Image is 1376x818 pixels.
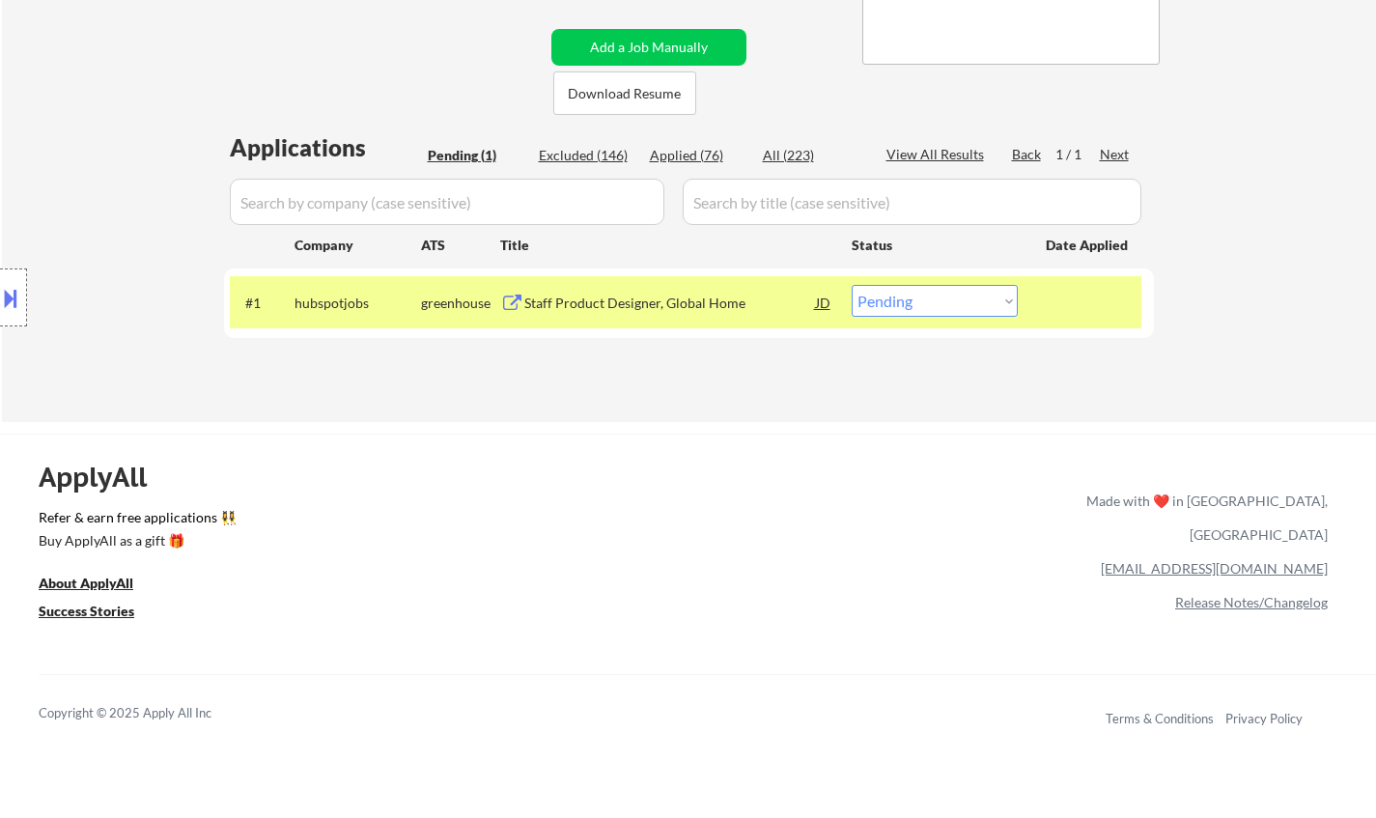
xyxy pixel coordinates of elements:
div: Made with ❤️ in [GEOGRAPHIC_DATA], [GEOGRAPHIC_DATA] [1079,484,1328,551]
a: Buy ApplyAll as a gift 🎁 [39,531,232,555]
div: Title [500,236,833,255]
div: Buy ApplyAll as a gift 🎁 [39,534,232,548]
div: ATS [421,236,500,255]
a: Terms & Conditions [1106,711,1214,726]
div: 1 / 1 [1055,145,1100,164]
button: Download Resume [553,71,696,115]
div: Applied (76) [650,146,746,165]
div: Excluded (146) [539,146,635,165]
div: Copyright © 2025 Apply All Inc [39,704,261,723]
a: Refer & earn free applications 👯‍♀️ [39,511,683,531]
input: Search by title (case sensitive) [683,179,1141,225]
div: JD [814,285,833,320]
div: Date Applied [1046,236,1131,255]
div: ApplyAll [39,461,169,494]
a: Release Notes/Changelog [1175,594,1328,610]
a: [EMAIL_ADDRESS][DOMAIN_NAME] [1101,560,1328,577]
div: Company [295,236,421,255]
div: Pending (1) [428,146,524,165]
a: Success Stories [39,602,160,626]
u: About ApplyAll [39,575,133,591]
a: Privacy Policy [1225,711,1303,726]
div: Staff Product Designer, Global Home [524,294,816,313]
div: hubspotjobs [295,294,421,313]
div: Status [852,227,1018,262]
div: greenhouse [421,294,500,313]
input: Search by company (case sensitive) [230,179,664,225]
div: All (223) [763,146,859,165]
div: View All Results [886,145,990,164]
div: Next [1100,145,1131,164]
div: Back [1012,145,1043,164]
u: Success Stories [39,603,134,619]
a: About ApplyAll [39,574,160,598]
button: Add a Job Manually [551,29,746,66]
